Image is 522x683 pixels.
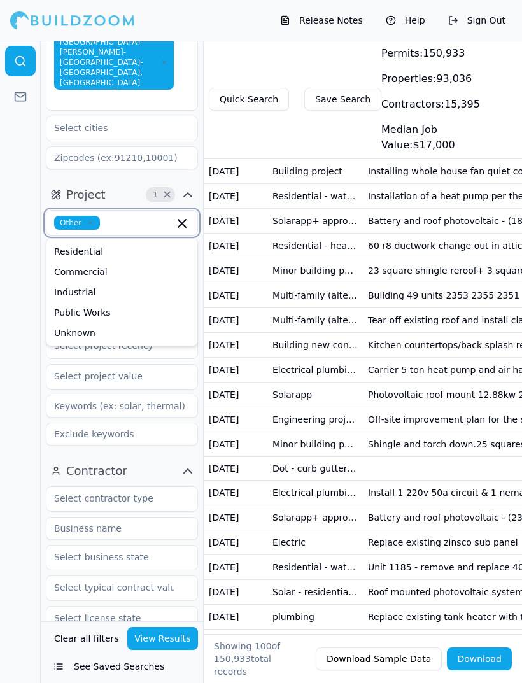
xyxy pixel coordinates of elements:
button: View Results [127,627,199,650]
td: Minor building permit [267,432,363,457]
td: [DATE] [204,481,267,505]
button: Save Search [304,88,381,111]
td: [DATE] [204,184,267,209]
td: Dot - curb gutter sidewalk provisional certificate [267,457,363,481]
td: [DATE] [204,383,267,407]
button: Download [447,647,512,670]
td: Solar - residential - solar app plus [267,580,363,605]
td: [DATE] [204,234,267,258]
td: Electric [267,530,363,555]
span: Median Job Value: [381,123,437,151]
input: Select license state [46,607,181,630]
button: Project1Clear Project filters [46,185,198,205]
td: [DATE] [204,605,267,630]
span: 150,933 [214,654,251,664]
button: Help [379,10,432,31]
td: Building new construction additions alterations or sign [267,333,363,358]
td: [DATE] [204,258,267,283]
td: [DATE] [204,530,267,555]
div: Residential [49,241,195,262]
input: Select typical contract value [46,576,181,599]
td: [DATE] [204,358,267,383]
button: Quick Search [209,88,289,111]
td: Solarapp+ approved permit [267,505,363,530]
div: 15,395 [381,97,480,112]
td: [DATE] [204,209,267,234]
td: Multi-family (alter/repair) - re-roof [267,283,363,308]
td: [DATE] [204,432,267,457]
td: [DATE] [204,457,267,481]
div: Industrial [49,282,195,302]
div: Unknown [49,323,195,343]
td: Building project [267,159,363,184]
td: Residential - water heater replacement [267,630,363,654]
button: Download Sample Data [316,647,442,670]
td: Residential - water heater replacement [267,555,363,580]
td: Minor building permit [267,258,363,283]
button: Clear all filters [51,627,122,650]
td: Electrical plumbing & mechanical - mechanical [267,358,363,383]
td: [DATE] [204,333,267,358]
td: Electrical plumbing & mechanical - electrical vehicle charging station [267,481,363,505]
span: Contractors: [381,98,444,110]
input: Select project value [46,365,181,388]
button: Release Notes [274,10,369,31]
td: [DATE] [204,555,267,580]
input: Keywords (ex: solar, thermal) [46,395,198,418]
input: Select contractor type [46,487,181,510]
td: plumbing [267,605,363,630]
button: See Saved Searches [46,655,198,678]
div: 93,036 [381,71,472,87]
span: [GEOGRAPHIC_DATA][PERSON_NAME]-[GEOGRAPHIC_DATA]-[GEOGRAPHIC_DATA], [GEOGRAPHIC_DATA] [54,35,174,90]
span: Other [54,216,100,230]
input: Zipcodes (ex:91210,10001) [46,146,198,169]
td: [DATE] [204,407,267,432]
div: 150,933 [381,46,465,61]
td: [DATE] [204,580,267,605]
td: [DATE] [204,505,267,530]
td: Solarapp [267,383,363,407]
input: Select business state [46,546,181,568]
td: Solarapp+ approved permit [267,209,363,234]
button: Contractor [46,461,198,481]
td: Engineering project [267,407,363,432]
span: 1 [149,188,162,201]
td: [DATE] [204,630,267,654]
td: Residential - water heater replacement [267,184,363,209]
div: Commercial [49,262,195,282]
td: [DATE] [204,159,267,184]
td: [DATE] [204,283,267,308]
div: Suggestions [46,238,198,346]
td: Multi-family (alter/repair) - re-roof [267,308,363,333]
span: 100 [255,641,272,651]
div: $ 17,000 [381,122,507,153]
span: Properties: [381,73,436,85]
input: Exclude keywords [46,423,198,446]
input: Business name [46,517,198,540]
span: Clear Project filters [162,192,172,198]
div: Showing of total records [214,640,306,678]
span: Project [66,186,106,204]
td: Residential - heating and/or cooling equipment [267,234,363,258]
input: Select cities [46,116,181,139]
span: Permits: [381,47,423,59]
span: Contractor [66,462,127,480]
td: [DATE] [204,308,267,333]
button: Sign Out [442,10,512,31]
div: Public Works [49,302,195,323]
